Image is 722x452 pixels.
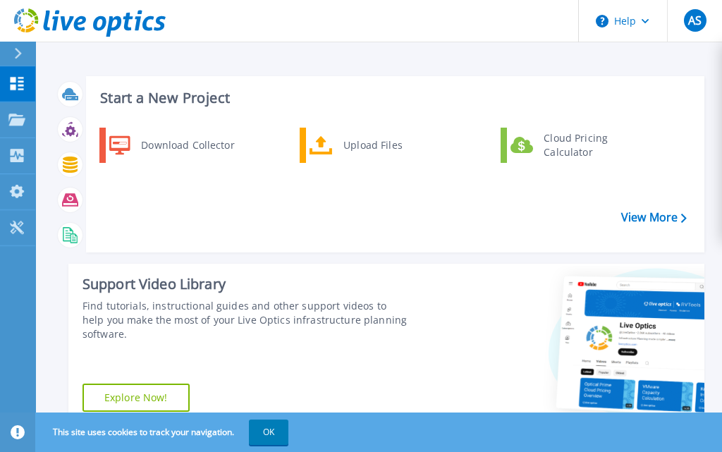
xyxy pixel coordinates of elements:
[100,90,686,106] h3: Start a New Project
[134,131,240,159] div: Download Collector
[249,420,288,445] button: OK
[99,128,244,163] a: Download Collector
[621,211,687,224] a: View More
[501,128,645,163] a: Cloud Pricing Calculator
[336,131,441,159] div: Upload Files
[82,384,190,412] a: Explore Now!
[688,15,702,26] span: AS
[82,275,410,293] div: Support Video Library
[537,131,641,159] div: Cloud Pricing Calculator
[300,128,444,163] a: Upload Files
[82,299,410,341] div: Find tutorials, instructional guides and other support videos to help you make the most of your L...
[39,420,288,445] span: This site uses cookies to track your navigation.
